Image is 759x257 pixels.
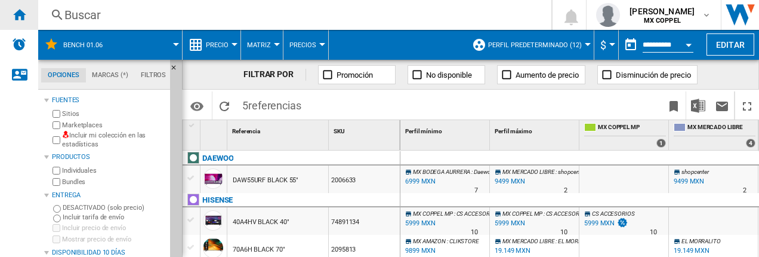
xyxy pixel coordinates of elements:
span: Perfil mínimo [405,128,442,134]
div: Última actualización : jueves, 4 de septiembre de 2025 5:26 [403,176,436,188]
span: : Daewoo TV [471,169,502,175]
img: promotionV3.png [616,218,628,228]
div: Precio [189,30,235,60]
md-tab-item: Filtros [134,68,172,82]
span: Referencia [232,128,260,134]
div: 74891134 [329,207,400,235]
span: : EL MORRALITO [556,238,597,244]
input: Bundles [53,178,60,186]
span: MX MERCADO LIBRE [502,238,554,244]
button: Ocultar [170,60,184,81]
div: Referencia Sort None [230,120,328,139]
span: MX AMAZON [413,238,446,244]
div: 19.149 MXN [674,247,709,255]
button: Disminución de precio [597,65,698,84]
md-menu: Currency [594,30,619,60]
div: Perfil predeterminado (12) [472,30,588,60]
label: DESACTIVADO (solo precio) [63,203,165,212]
label: Incluir mi colección en las estadísticas [62,131,165,149]
button: Opciones [185,95,209,117]
div: Última actualización : jueves, 4 de septiembre de 2025 5:03 [403,218,436,230]
div: Tiempo de entrega : 10 días [650,227,657,238]
input: Individuales [53,167,60,175]
img: mysite-not-bg-18x18.png [62,131,69,138]
span: MX BODEGA AURRERA [413,169,470,175]
div: 5999 MXN [584,219,615,227]
div: 9499 MXN [672,176,704,188]
button: $ [600,30,612,60]
button: Editar [706,33,754,56]
div: Sort None [492,120,579,139]
div: Tiempo de entrega : 10 días [560,227,567,238]
span: : CS ACCESORIOS [454,210,499,217]
label: Individuales [62,166,165,175]
div: Última actualización : miércoles, 3 de septiembre de 2025 22:18 [403,245,436,257]
input: Sitios [53,110,60,118]
span: SKU [334,128,345,134]
button: Open calendar [678,32,699,54]
div: Sort None [230,120,328,139]
div: Sort None [203,120,227,139]
div: DAW55URF BLACK 55" [233,167,298,194]
div: Tiempo de entrega : 2 días [564,185,567,197]
span: Disminución de precio [616,71,691,79]
input: Incluir precio de envío [53,224,60,232]
div: Bench 01.06 [44,30,176,60]
button: Precio [206,30,235,60]
label: Marketplaces [62,121,165,130]
div: SKU Sort None [331,120,400,139]
button: Aumento de precio [497,65,585,84]
button: md-calendar [619,33,643,57]
span: : shopcenter [556,169,585,175]
div: 5999 MXN [582,218,628,230]
div: 2006633 [329,166,400,193]
div: Tiempo de entrega : 2 días [743,185,746,197]
span: EL MORRALITO [681,238,721,244]
div: Última actualización : jueves, 4 de septiembre de 2025 4:14 [493,245,530,257]
div: 40A4HV BLACK 40" [233,209,289,236]
b: MX COPPEL [644,17,681,25]
button: Marcar este reporte [662,91,686,120]
img: profile.jpg [596,3,620,27]
span: : CLIKSTORE [447,238,479,244]
span: No disponible [426,71,472,79]
label: Incluir tarifa de envío [63,213,165,222]
div: MX COPPEL MP 1 offers sold by MX COPPEL MP [582,120,668,150]
button: Recargar [212,91,236,120]
img: excel-24x24.png [691,99,705,113]
div: Tiempo de entrega : 7 días [474,185,478,197]
span: Bench 01.06 [63,41,103,49]
span: Perfil predeterminado (12) [488,41,582,49]
button: Maximizar [735,91,759,120]
div: Última actualización : jueves, 4 de septiembre de 2025 5:03 [493,218,525,230]
span: Precios [289,41,316,49]
input: Mostrar precio de envío [53,235,60,243]
md-tab-item: Opciones [41,68,86,82]
div: Haga clic para filtrar por esa marca [202,151,233,166]
div: 1 offers sold by MX COPPEL MP [656,139,666,148]
span: shopcenter [681,169,709,175]
div: 4 offers sold by MX MERCADO LIBRE [746,139,755,148]
span: referencias [248,99,301,112]
span: MX COPPEL MP [502,210,542,217]
img: alerts-logo.svg [12,37,26,51]
div: Buscar [64,7,520,23]
div: Productos [52,152,165,162]
button: Bench 01.06 [63,30,115,60]
div: Entrega [52,191,165,200]
div: Tiempo de entrega : 10 días [471,227,478,238]
div: Última actualización : jueves, 4 de septiembre de 2025 7:09 [493,176,525,188]
div: Perfil mínimo Sort None [403,120,489,139]
md-tab-item: Marcas (*) [86,68,135,82]
button: Precios [289,30,322,60]
label: Incluir precio de envío [62,224,165,232]
div: Haga clic para filtrar por esa marca [202,193,233,207]
label: Bundles [62,178,165,186]
div: 19.149 MXN [672,245,709,257]
button: Matriz [247,30,277,60]
span: MX MERCADO LIBRE [687,123,755,133]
